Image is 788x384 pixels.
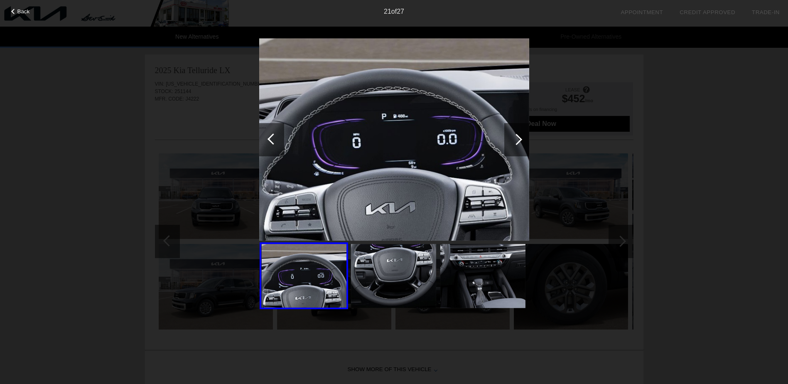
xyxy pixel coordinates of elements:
a: Trade-In [752,9,780,15]
a: Credit Approved [680,9,735,15]
span: Back [17,8,30,15]
img: image.aspx [259,38,529,241]
span: 21 [384,8,391,15]
img: image.aspx [440,244,525,308]
a: Appointment [621,9,663,15]
img: image.aspx [351,244,436,308]
span: 27 [397,8,404,15]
